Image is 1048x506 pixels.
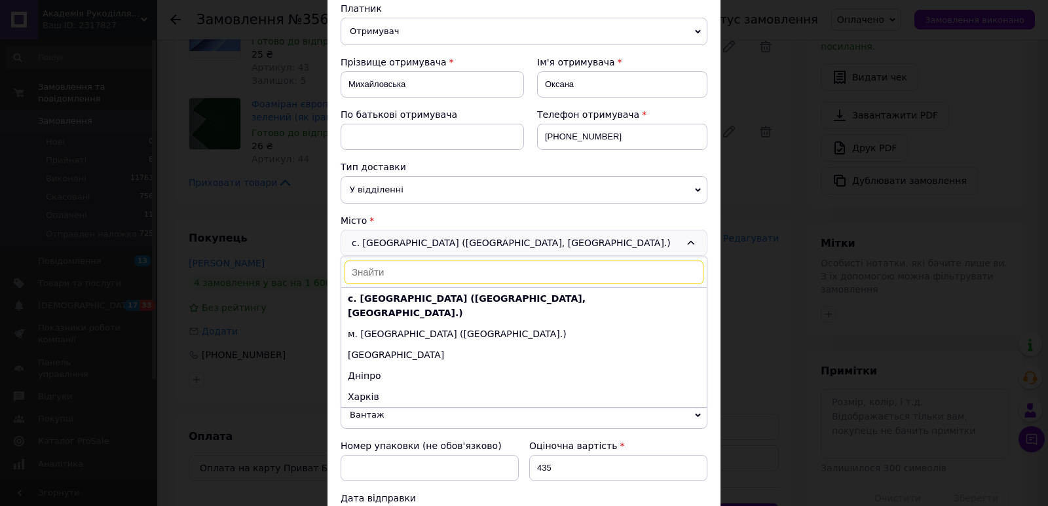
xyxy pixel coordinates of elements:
span: Телефон отримувача [537,109,639,120]
input: +380 [537,124,707,150]
li: [GEOGRAPHIC_DATA] [341,344,707,365]
span: Тип доставки [341,162,406,172]
div: Номер упаковки (не обов'язково) [341,439,519,452]
span: У відділенні [341,176,707,204]
span: Вантаж [341,401,707,429]
span: Отримувач [341,18,707,45]
li: Дніпро [341,365,707,386]
input: Знайти [345,261,703,284]
li: м. [GEOGRAPHIC_DATA] ([GEOGRAPHIC_DATA].) [341,323,707,344]
span: По батькові отримувача [341,109,457,120]
span: Прізвище отримувача [341,57,447,67]
li: Харків [341,386,707,407]
span: Ім'я отримувача [537,57,615,67]
div: Місто [341,214,707,227]
span: Платник [341,3,382,14]
div: с. [GEOGRAPHIC_DATA] ([GEOGRAPHIC_DATA], [GEOGRAPHIC_DATA].) [341,230,707,256]
b: с. [GEOGRAPHIC_DATA] ([GEOGRAPHIC_DATA], [GEOGRAPHIC_DATA].) [348,293,586,318]
div: Оціночна вартість [529,439,707,452]
div: Дата відправки [341,492,519,505]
